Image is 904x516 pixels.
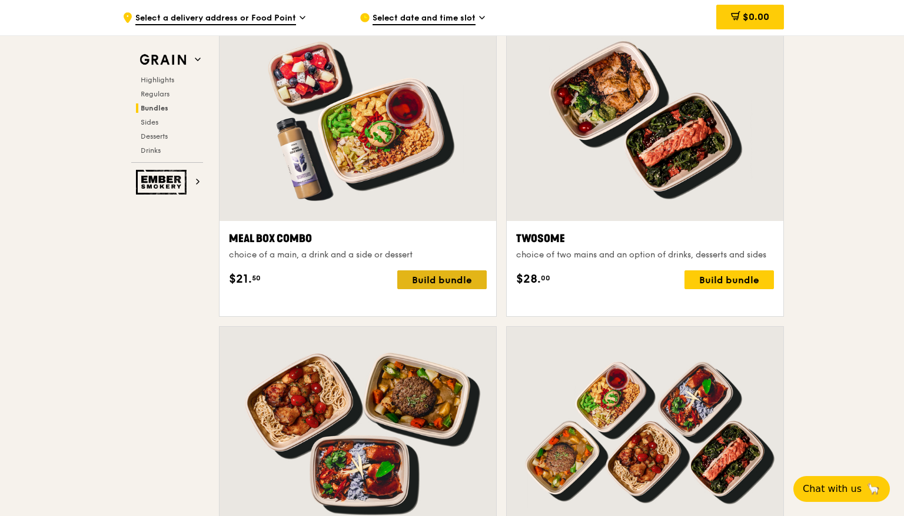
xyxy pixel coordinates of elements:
div: Meal Box Combo [229,230,487,247]
span: 00 [541,273,550,283]
img: Grain web logo [136,49,190,71]
button: Chat with us🦙 [793,476,890,502]
span: 50 [252,273,261,283]
span: Chat with us [803,482,862,496]
span: Highlights [141,76,174,84]
div: Twosome [516,230,774,247]
div: Build bundle [684,270,774,289]
span: $28. [516,270,541,288]
span: 🦙 [866,482,880,496]
span: Select a delivery address or Food Point [135,12,296,25]
span: $21. [229,270,252,288]
div: choice of two mains and an option of drinks, desserts and sides [516,249,774,261]
span: Bundles [141,104,168,112]
div: choice of a main, a drink and a side or dessert [229,249,487,261]
img: Ember Smokery web logo [136,170,190,195]
span: Select date and time slot [373,12,476,25]
div: Build bundle [397,270,487,289]
span: Drinks [141,146,161,155]
span: $0.00 [743,11,769,22]
span: Regulars [141,90,169,98]
span: Desserts [141,132,168,140]
span: Sides [141,118,158,126]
